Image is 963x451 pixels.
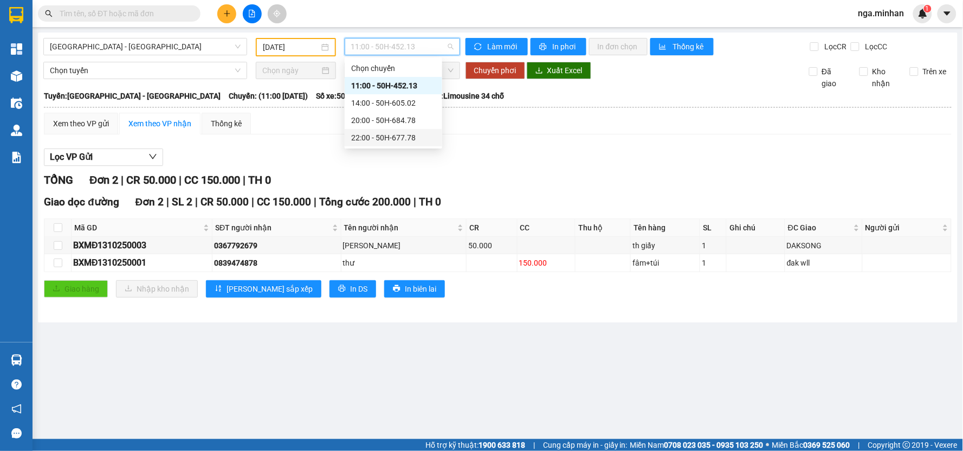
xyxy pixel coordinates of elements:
[217,4,236,23] button: plus
[351,38,454,55] span: 11:00 - 50H-452.13
[519,257,574,269] div: 150.000
[535,67,543,75] span: download
[50,150,93,164] span: Lọc VP Gửi
[50,62,241,79] span: Chọn tuyến
[128,118,191,130] div: Xem theo VP nhận
[700,219,727,237] th: SL
[416,90,504,102] span: Loại xe: Limousine 34 chỗ
[50,38,241,55] span: Sài Gòn - Đắk Nông
[172,196,192,208] span: SL 2
[787,257,861,269] div: đak wll
[251,196,254,208] span: |
[11,355,22,366] img: warehouse-icon
[229,90,308,102] span: Chuyến: (11:00 [DATE])
[248,173,271,186] span: TH 0
[214,240,339,252] div: 0367792679
[268,4,287,23] button: aim
[919,66,951,78] span: Trên xe
[727,219,785,237] th: Ghi chú
[351,80,436,92] div: 11:00 - 50H-452.13
[126,173,176,186] span: CR 50.000
[44,173,73,186] span: TỔNG
[44,280,108,298] button: uploadGiao hàng
[338,285,346,293] span: printer
[344,222,456,234] span: Tên người nhận
[850,7,913,20] span: nga.minhan
[195,196,198,208] span: |
[630,439,764,451] span: Miền Nam
[11,43,22,55] img: dashboard-icon
[858,439,860,451] span: |
[341,254,467,272] td: thư
[121,173,124,186] span: |
[772,439,850,451] span: Miền Bắc
[243,173,245,186] span: |
[343,257,465,269] div: thư
[868,66,902,89] span: Kho nhận
[632,240,698,252] div: th giấy
[466,38,528,55] button: syncLàm mới
[9,7,23,23] img: logo-vxr
[632,257,698,269] div: fâm+túi
[44,196,119,208] span: Giao dọc đường
[479,441,525,449] strong: 1900 633 818
[702,257,725,269] div: 1
[788,222,851,234] span: ĐC Giao
[518,219,576,237] th: CC
[631,219,700,237] th: Tên hàng
[918,9,928,18] img: icon-new-feature
[341,237,467,254] td: NGỌC THÀNH
[11,428,22,439] span: message
[938,4,956,23] button: caret-down
[89,173,118,186] span: Đơn 2
[184,173,240,186] span: CC 150.000
[384,280,445,298] button: printerIn biên lai
[44,149,163,166] button: Lọc VP Gửi
[393,285,400,293] span: printer
[576,219,631,237] th: Thu hộ
[316,90,377,102] span: Số xe: 50H-452.13
[553,41,578,53] span: In phơi
[533,439,535,451] span: |
[351,97,436,109] div: 14:00 - 50H-605.02
[547,65,583,76] span: Xuất Excel
[223,10,231,17] span: plus
[351,62,436,74] div: Chọn chuyến
[673,41,705,53] span: Thống kê
[343,240,465,252] div: [PERSON_NAME]
[527,62,591,79] button: downloadXuất Excel
[903,441,910,449] span: copyright
[214,257,339,269] div: 0839474878
[314,196,316,208] span: |
[201,196,249,208] span: CR 50.000
[11,404,22,414] span: notification
[413,196,416,208] span: |
[11,70,22,82] img: warehouse-icon
[257,196,311,208] span: CC 150.000
[73,239,210,252] div: BXMĐ1310250003
[179,173,182,186] span: |
[329,280,376,298] button: printerIn DS
[212,254,341,272] td: 0839474878
[148,152,157,161] span: down
[11,125,22,136] img: warehouse-icon
[351,132,436,144] div: 22:00 - 50H-677.78
[212,237,341,254] td: 0367792679
[818,66,851,89] span: Đã giao
[45,10,53,17] span: search
[166,196,169,208] span: |
[820,41,849,53] span: Lọc CR
[942,9,952,18] span: caret-down
[11,379,22,390] span: question-circle
[11,152,22,163] img: solution-icon
[116,280,198,298] button: downloadNhập kho nhận
[11,98,22,109] img: warehouse-icon
[227,283,313,295] span: [PERSON_NAME] sắp xếp
[243,4,262,23] button: file-add
[419,196,441,208] span: TH 0
[787,240,861,252] div: DAKSONG
[589,38,648,55] button: In đơn chọn
[865,222,940,234] span: Người gửi
[467,219,517,237] th: CR
[466,62,525,79] button: Chuyển phơi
